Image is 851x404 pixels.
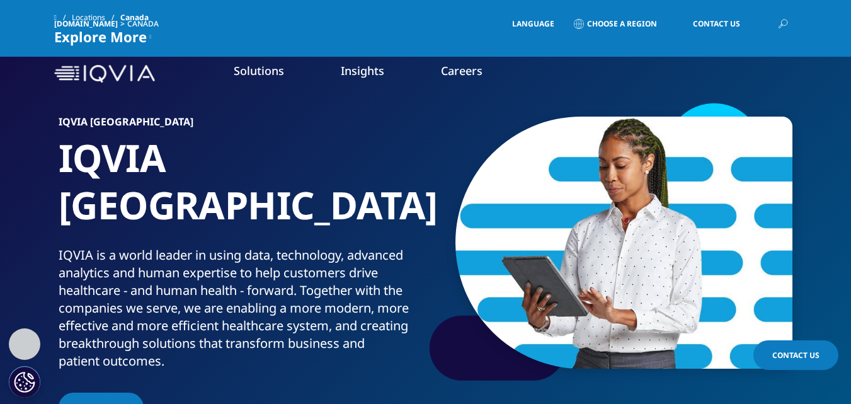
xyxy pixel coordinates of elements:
[234,63,284,78] a: Solutions
[59,246,421,370] div: IQVIA is a world leader in using data, technology, advanced analytics and human expertise to help...
[160,44,797,103] nav: Primary
[512,19,554,29] span: Language
[693,20,740,28] span: Contact Us
[753,340,838,370] a: Contact Us
[441,63,483,78] a: Careers
[341,63,384,78] a: Insights
[674,9,759,38] a: Contact Us
[9,366,40,398] button: Cookies Settings
[54,18,118,29] a: [DOMAIN_NAME]
[59,117,421,134] h6: IQVIA [GEOGRAPHIC_DATA]
[587,19,657,29] span: Choose a Region
[127,19,164,29] div: Canada
[772,350,820,361] span: Contact Us
[455,117,792,369] img: 9_rbuportraitoption.jpg
[59,134,421,246] h1: IQVIA [GEOGRAPHIC_DATA]
[54,65,155,83] img: IQVIA Healthcare Information Technology and Pharma Clinical Research Company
